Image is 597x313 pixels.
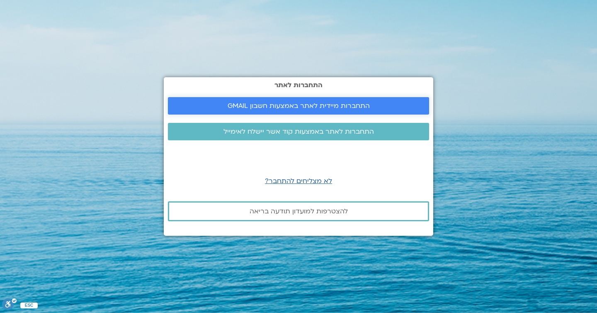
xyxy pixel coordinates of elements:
a: התחברות לאתר באמצעות קוד אשר יישלח לאימייל [168,123,429,140]
span: התחברות מיידית לאתר באמצעות חשבון GMAIL [228,102,370,110]
span: התחברות לאתר באמצעות קוד אשר יישלח לאימייל [223,128,374,135]
h2: התחברות לאתר [168,81,429,89]
a: להצטרפות למועדון תודעה בריאה [168,201,429,221]
a: התחברות מיידית לאתר באמצעות חשבון GMAIL [168,97,429,115]
span: להצטרפות למועדון תודעה בריאה [250,208,348,215]
a: לא מצליחים להתחבר? [265,176,332,186]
